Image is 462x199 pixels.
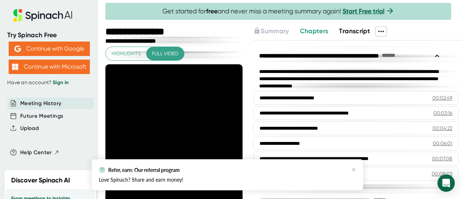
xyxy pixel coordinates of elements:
button: Continue with Microsoft [9,60,90,74]
div: Open Intercom Messenger [437,174,455,192]
div: Try Spinach Free [7,31,91,39]
div: 00:02:49 [432,94,452,101]
span: Highlights [112,49,141,58]
div: 00:06:01 [433,140,452,147]
button: Future Meetings [20,112,63,120]
a: Sign in [53,79,69,86]
div: 00:03:16 [433,109,452,117]
div: Have an account? [7,79,91,86]
a: Start Free trial [343,7,384,15]
span: Full video [152,49,178,58]
button: Help Center [20,148,60,157]
button: Transcript [339,26,370,36]
button: Meeting History [20,99,61,108]
div: 00:07:08 [432,155,452,162]
div: 00:04:22 [432,125,452,132]
div: Upgrade to access [253,26,300,36]
button: Upload [20,124,39,133]
b: free [206,7,218,15]
span: Transcript [339,27,370,35]
span: Get started for and never miss a meeting summary again! [162,7,395,16]
button: Full video [146,47,184,60]
span: Chapters [300,27,328,35]
span: Summary [261,27,289,35]
button: Highlights [106,47,147,60]
img: Aehbyd4JwY73AAAAAElFTkSuQmCC [14,46,21,52]
button: Chapters [300,26,328,36]
button: Continue with Google [9,42,90,56]
button: Summary [253,26,289,36]
h2: Discover Spinach AI [11,176,70,185]
div: 00:08:03 [432,170,452,177]
span: Help Center [20,148,52,157]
